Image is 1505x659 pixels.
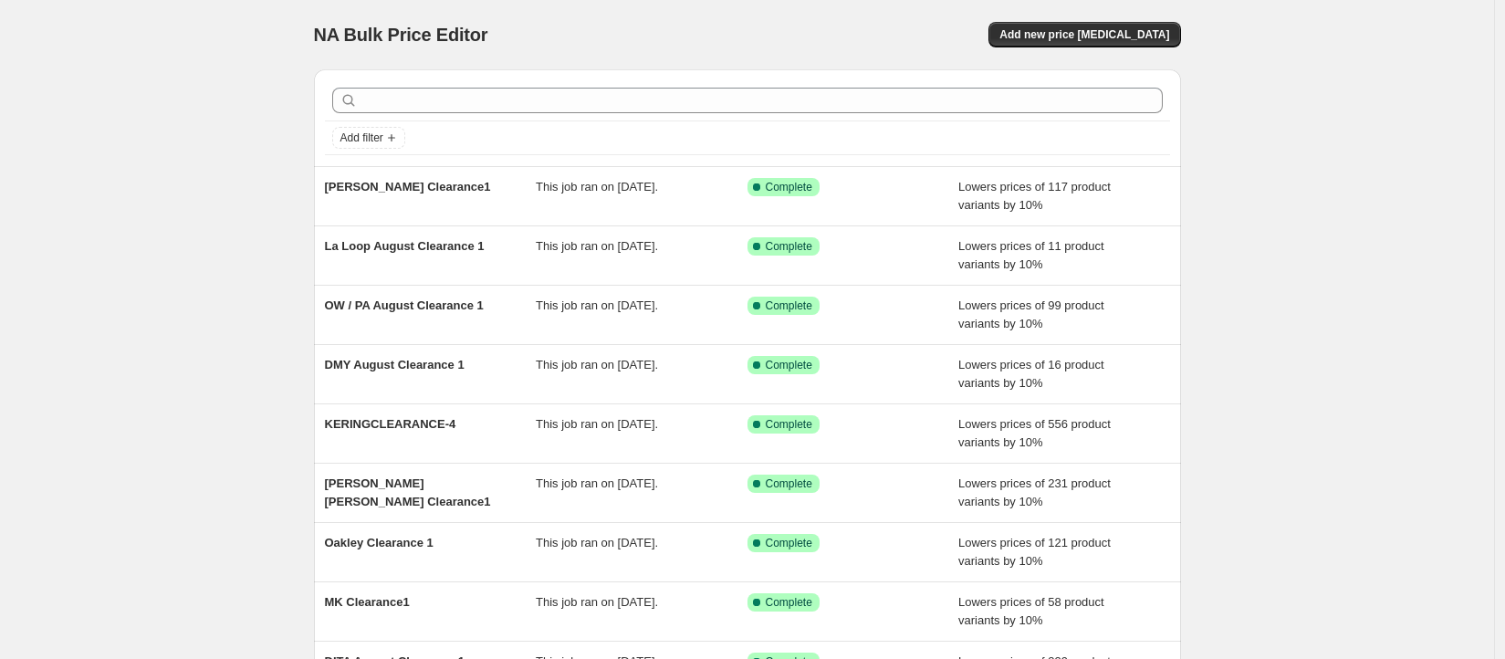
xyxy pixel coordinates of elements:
[536,180,658,194] span: This job ran on [DATE].
[988,22,1180,47] button: Add new price [MEDICAL_DATA]
[340,131,383,145] span: Add filter
[536,595,658,609] span: This job ran on [DATE].
[999,27,1169,42] span: Add new price [MEDICAL_DATA]
[325,358,465,371] span: DMY August Clearance 1
[766,358,812,372] span: Complete
[325,417,456,431] span: KERINGCLEARANCE-4
[958,595,1104,627] span: Lowers prices of 58 product variants by 10%
[536,358,658,371] span: This job ran on [DATE].
[766,180,812,194] span: Complete
[325,239,485,253] span: La Loop August Clearance 1
[536,417,658,431] span: This job ran on [DATE].
[958,417,1111,449] span: Lowers prices of 556 product variants by 10%
[766,595,812,610] span: Complete
[958,180,1111,212] span: Lowers prices of 117 product variants by 10%
[536,536,658,549] span: This job ran on [DATE].
[958,298,1104,330] span: Lowers prices of 99 product variants by 10%
[536,239,658,253] span: This job ran on [DATE].
[325,595,410,609] span: MK Clearance1
[766,298,812,313] span: Complete
[332,127,405,149] button: Add filter
[766,417,812,432] span: Complete
[958,536,1111,568] span: Lowers prices of 121 product variants by 10%
[536,476,658,490] span: This job ran on [DATE].
[766,476,812,491] span: Complete
[766,239,812,254] span: Complete
[314,25,488,45] span: NA Bulk Price Editor
[766,536,812,550] span: Complete
[325,298,484,312] span: OW / PA August Clearance 1
[325,180,491,194] span: [PERSON_NAME] Clearance1
[325,536,434,549] span: Oakley Clearance 1
[958,358,1104,390] span: Lowers prices of 16 product variants by 10%
[325,476,491,508] span: [PERSON_NAME] [PERSON_NAME] Clearance1
[958,476,1111,508] span: Lowers prices of 231 product variants by 10%
[958,239,1104,271] span: Lowers prices of 11 product variants by 10%
[536,298,658,312] span: This job ran on [DATE].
